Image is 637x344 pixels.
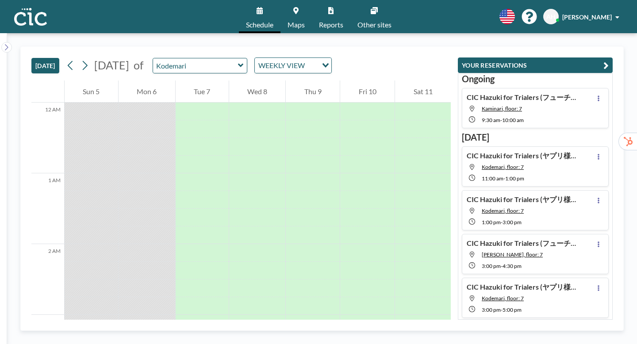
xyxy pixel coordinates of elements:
[134,58,143,72] span: of
[31,173,64,244] div: 1 AM
[176,80,229,103] div: Tue 7
[501,219,503,226] span: -
[500,117,502,123] span: -
[31,103,64,173] div: 12 AM
[255,58,331,73] div: Search for option
[319,21,343,28] span: Reports
[482,251,543,258] span: Yuki, floor: 7
[462,132,609,143] h3: [DATE]
[503,306,522,313] span: 5:00 PM
[257,60,307,71] span: WEEKLY VIEW
[467,195,577,204] h4: CIC Hazuki for Trialers (ヤプリ様）
[505,175,524,182] span: 1:00 PM
[395,80,451,103] div: Sat 11
[501,263,503,269] span: -
[467,283,577,291] h4: CIC Hazuki for Trialers (ヤプリ様）
[503,175,505,182] span: -
[482,117,500,123] span: 9:30 AM
[503,263,522,269] span: 4:30 PM
[31,58,59,73] button: [DATE]
[482,219,501,226] span: 1:00 PM
[288,21,305,28] span: Maps
[482,306,501,313] span: 3:00 PM
[482,175,503,182] span: 11:00 AM
[482,207,524,214] span: Kodemari, floor: 7
[502,117,524,123] span: 10:00 AM
[562,13,612,21] span: [PERSON_NAME]
[65,80,118,103] div: Sun 5
[482,295,524,302] span: Kodemari, floor: 7
[286,80,340,103] div: Thu 9
[31,244,64,315] div: 2 AM
[501,306,503,313] span: -
[14,8,47,26] img: organization-logo
[458,57,613,73] button: YOUR RESERVATIONS
[340,80,395,103] div: Fri 10
[503,219,522,226] span: 3:00 PM
[153,58,238,73] input: Kodemari
[467,93,577,102] h4: CIC Hazuki for Trialers (フューチャー様)
[482,105,522,112] span: Kaminari, floor: 7
[357,21,391,28] span: Other sites
[229,80,286,103] div: Wed 8
[307,60,317,71] input: Search for option
[462,73,609,84] h3: Ongoing
[482,263,501,269] span: 3:00 PM
[94,58,129,72] span: [DATE]
[482,164,524,170] span: Kodemari, floor: 7
[119,80,175,103] div: Mon 6
[467,151,577,160] h4: CIC Hazuki for Trialers (ヤプリ様）
[546,13,556,21] span: AH
[246,21,273,28] span: Schedule
[467,239,577,248] h4: CIC Hazuki for Trialers (フューチャー様)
